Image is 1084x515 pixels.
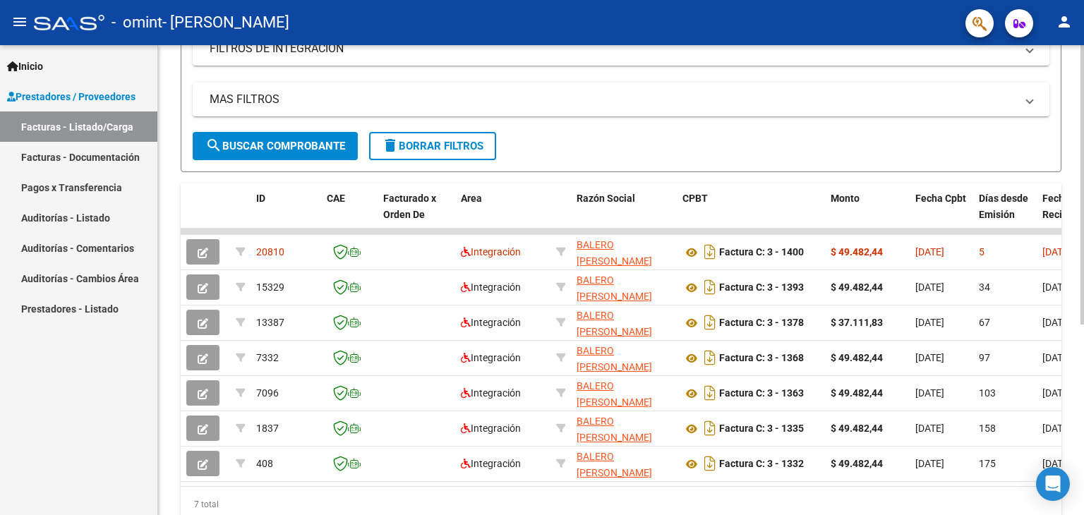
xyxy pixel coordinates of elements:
strong: $ 37.111,83 [831,317,883,328]
span: Buscar Comprobante [205,140,345,152]
i: Descargar documento [701,452,719,475]
span: - omint [112,7,162,38]
span: Días desde Emisión [979,193,1028,220]
i: Descargar documento [701,276,719,298]
span: Integración [461,387,521,399]
span: 13387 [256,317,284,328]
datatable-header-cell: Facturado x Orden De [378,183,455,246]
datatable-header-cell: ID [251,183,321,246]
span: Monto [831,193,860,204]
datatable-header-cell: Monto [825,183,910,246]
span: BALERO [PERSON_NAME] [577,274,652,302]
span: 97 [979,352,990,363]
datatable-header-cell: CAE [321,183,378,246]
span: Inicio [7,59,43,74]
span: 7096 [256,387,279,399]
button: Buscar Comprobante [193,132,358,160]
div: 27310855818 [577,413,671,443]
strong: Factura C: 3 - 1393 [719,282,804,293]
i: Descargar documento [701,241,719,263]
span: Integración [461,423,521,434]
span: [DATE] [1042,281,1071,293]
datatable-header-cell: Razón Social [571,183,677,246]
span: [DATE] [915,423,944,434]
span: [DATE] [915,281,944,293]
span: BALERO [PERSON_NAME] [577,416,652,443]
span: [DATE] [1042,317,1071,328]
strong: Factura C: 3 - 1400 [719,247,804,258]
mat-panel-title: MAS FILTROS [210,92,1016,107]
i: Descargar documento [701,346,719,369]
span: - [PERSON_NAME] [162,7,289,38]
span: [DATE] [1042,458,1071,469]
button: Borrar Filtros [369,132,496,160]
span: Area [461,193,482,204]
strong: $ 49.482,44 [831,352,883,363]
strong: $ 49.482,44 [831,281,883,293]
span: CAE [327,193,345,204]
span: 34 [979,281,990,293]
strong: Factura C: 3 - 1335 [719,423,804,435]
span: [DATE] [1042,246,1071,257]
span: [DATE] [915,387,944,399]
strong: $ 49.482,44 [831,246,883,257]
div: 27310855818 [577,343,671,372]
span: Integración [461,246,521,257]
span: 175 [979,458,996,469]
span: [DATE] [1042,352,1071,363]
strong: $ 49.482,44 [831,458,883,469]
mat-expansion-panel-header: MAS FILTROS [193,83,1049,116]
span: BALERO [PERSON_NAME] [577,239,652,267]
span: Integración [461,458,521,469]
strong: Factura C: 3 - 1378 [719,317,804,329]
span: 103 [979,387,996,399]
strong: $ 49.482,44 [831,387,883,399]
strong: $ 49.482,44 [831,423,883,434]
strong: Factura C: 3 - 1363 [719,388,804,399]
span: [DATE] [915,246,944,257]
span: Facturado x Orden De [383,193,436,220]
span: 15329 [256,281,284,293]
span: 1837 [256,423,279,434]
span: 7332 [256,352,279,363]
div: 27310855818 [577,308,671,337]
datatable-header-cell: Area [455,183,550,246]
mat-panel-title: FILTROS DE INTEGRACION [210,41,1016,56]
i: Descargar documento [701,311,719,334]
strong: Factura C: 3 - 1332 [719,459,804,470]
span: Integración [461,281,521,293]
span: 5 [979,246,984,257]
span: Borrar Filtros [382,140,483,152]
span: 67 [979,317,990,328]
span: BALERO [PERSON_NAME] [577,345,652,372]
mat-icon: menu [11,13,28,30]
span: Fecha Cpbt [915,193,966,204]
span: BALERO [PERSON_NAME] [577,451,652,478]
span: ID [256,193,265,204]
div: 27310855818 [577,449,671,478]
span: Razón Social [577,193,635,204]
span: [DATE] [1042,423,1071,434]
mat-icon: person [1056,13,1073,30]
mat-icon: search [205,137,222,154]
span: 20810 [256,246,284,257]
span: Integración [461,352,521,363]
span: 158 [979,423,996,434]
span: BALERO [PERSON_NAME] [577,310,652,337]
div: 27310855818 [577,272,671,302]
span: Integración [461,317,521,328]
span: Fecha Recibido [1042,193,1082,220]
span: BALERO [PERSON_NAME] [577,380,652,408]
span: 408 [256,458,273,469]
div: 27310855818 [577,378,671,408]
strong: Factura C: 3 - 1368 [719,353,804,364]
span: CPBT [682,193,708,204]
span: [DATE] [915,317,944,328]
span: [DATE] [915,352,944,363]
datatable-header-cell: Fecha Cpbt [910,183,973,246]
span: Prestadores / Proveedores [7,89,135,104]
div: Open Intercom Messenger [1036,467,1070,501]
span: [DATE] [1042,387,1071,399]
datatable-header-cell: CPBT [677,183,825,246]
mat-icon: delete [382,137,399,154]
